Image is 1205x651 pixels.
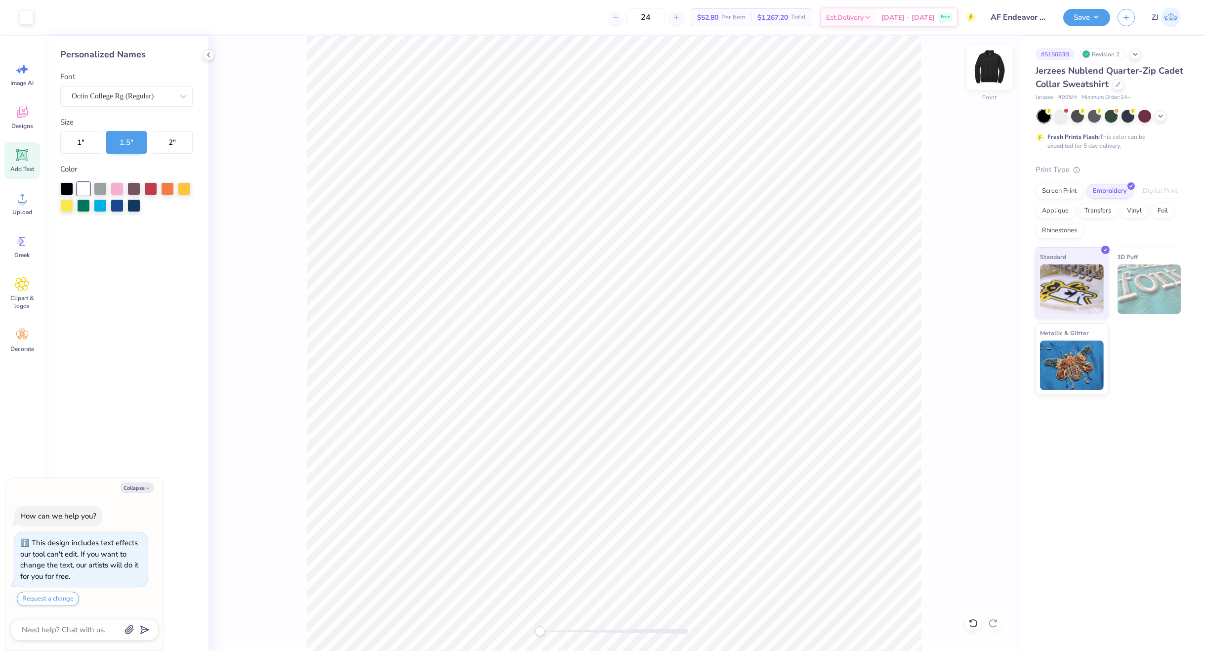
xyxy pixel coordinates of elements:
[1086,184,1133,199] div: Embroidery
[1161,7,1181,27] img: Zhor Junavee Antocan
[60,131,101,154] button: 1"
[1078,204,1118,218] div: Transfers
[1036,184,1083,199] div: Screen Print
[106,131,147,154] button: 1.5"
[535,626,545,636] div: Accessibility label
[12,208,32,216] span: Upload
[1036,93,1053,102] span: Jerzees
[1080,48,1125,60] div: Revision 2
[983,93,997,102] div: Front
[60,117,74,128] label: Size
[20,511,96,521] div: How can we help you?
[791,12,806,23] span: Total
[1047,133,1100,141] strong: Fresh Prints Flash:
[20,538,138,581] div: This design includes text effects our tool can't edit. If you want to change the text, our artist...
[1147,7,1185,27] a: ZJ
[983,7,1056,27] input: Untitled Design
[6,294,39,310] span: Clipart & logos
[1151,204,1174,218] div: Foil
[1121,204,1148,218] div: Vinyl
[941,14,950,21] span: Free
[10,345,34,353] span: Decorate
[11,79,34,87] span: Image AI
[15,251,30,259] span: Greek
[1152,12,1159,23] span: ZJ
[10,165,34,173] span: Add Text
[1118,264,1181,314] img: 3D Puff
[1118,252,1138,262] span: 3D Puff
[1036,223,1083,238] div: Rhinestones
[121,482,154,493] button: Collapse
[60,164,193,175] label: Color
[1136,184,1184,199] div: Digital Print
[1058,93,1077,102] span: # 995M
[11,122,33,130] span: Designs
[1040,264,1104,314] img: Standard
[1047,132,1169,150] div: This color can be expedited for 5 day delivery.
[60,71,75,83] label: Font
[1063,9,1110,26] button: Save
[626,8,665,26] input: – –
[60,48,193,61] div: Personalized Names
[1040,252,1066,262] span: Standard
[970,47,1009,87] img: Front
[152,131,193,154] button: 2"
[1036,164,1185,175] div: Print Type
[721,12,746,23] span: Per Item
[1040,341,1104,390] img: Metallic & Glitter
[1036,204,1075,218] div: Applique
[826,12,864,23] span: Est. Delivery
[881,12,935,23] span: [DATE] - [DATE]
[1040,328,1089,338] span: Metallic & Glitter
[697,12,718,23] span: $52.80
[17,592,79,606] button: Request a change
[1036,65,1183,90] span: Jerzees Nublend Quarter-Zip Cadet Collar Sweatshirt
[1036,48,1075,60] div: # 515063B
[757,12,788,23] span: $1,267.20
[1081,93,1131,102] span: Minimum Order: 24 +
